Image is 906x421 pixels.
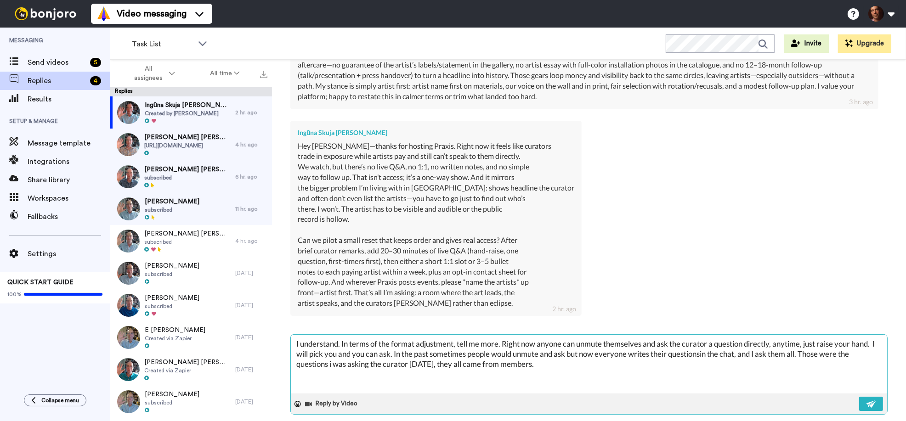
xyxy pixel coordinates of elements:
textarea: I understand. In terms of the format adjustment, tell me more. Right now anyone can unmute themse... [291,335,887,393]
button: All time [193,65,258,82]
span: subscribed [145,303,199,310]
span: Replies [28,75,86,86]
a: E [PERSON_NAME]Created via Zapier[DATE] [110,321,272,354]
img: 092ef917-5938-4f8b-acc6-a60a68ebee9f-thumb.jpg [117,165,140,188]
img: vm-color.svg [96,6,111,21]
span: Workspaces [28,193,110,204]
div: [DATE] [235,398,267,405]
span: Send videos [28,57,86,68]
div: 3 hr. ago [849,97,873,107]
span: subscribed [145,270,199,278]
div: 6 hr. ago [235,173,267,180]
img: send-white.svg [866,400,877,408]
img: d88e8c12-6122-477c-a2e2-3c79c5f92478-thumb.jpg [117,262,140,285]
a: [PERSON_NAME]subscribed[DATE] [110,257,272,289]
div: 4 [90,76,101,85]
div: 2 hr. ago [552,304,576,314]
img: 41a595dc-c5bd-445d-b978-83c46742b18c-thumb.jpg [117,390,140,413]
img: export.svg [260,71,267,78]
img: e4ec3e5a-db73-4cf2-927b-d1adb2422440-thumb.jpg [117,294,140,317]
a: [PERSON_NAME] [PERSON_NAME]Created via Zapier[DATE] [110,354,272,386]
div: [DATE] [235,302,267,309]
span: Message template [28,138,110,149]
div: 4 hr. ago [235,141,267,148]
button: Reply by Video [305,397,361,411]
span: Created via Zapier [144,367,231,374]
button: All assignees [112,61,193,86]
a: [PERSON_NAME]subscribed11 hr. ago [110,193,272,225]
button: Export all results that match these filters now. [257,67,270,80]
button: Upgrade [838,34,891,53]
img: e08592b8-11a3-4484-8d58-2abb55f7ed1e-thumb.jpg [117,230,140,253]
span: E [PERSON_NAME] [145,326,205,335]
div: 4 hr. ago [235,237,267,245]
div: [DATE] [235,334,267,341]
div: [DATE] [235,269,267,277]
span: [PERSON_NAME] [PERSON_NAME] [144,133,231,142]
div: [DATE] [235,366,267,373]
img: bj-logo-header-white.svg [11,7,80,20]
span: Fallbacks [28,211,110,222]
span: [PERSON_NAME] [145,261,199,270]
a: [PERSON_NAME] [PERSON_NAME][URL][DOMAIN_NAME]4 hr. ago [110,129,272,161]
span: Created via Zapier [145,335,205,342]
span: Ingūna Skuja [PERSON_NAME] [145,101,231,110]
button: Invite [784,34,829,53]
a: [PERSON_NAME] [PERSON_NAME]subscribed6 hr. ago [110,161,272,193]
span: Settings [28,248,110,259]
span: Video messaging [117,7,187,20]
div: Hey [PERSON_NAME]—sorry my remarks landed as a swipe at curators. I was trying to describe a stru... [298,39,871,101]
div: 11 hr. ago [235,205,267,213]
img: b07ab82f-c77e-44b0-b16a-bb9e45fb4dc5-thumb.jpg [117,133,140,156]
span: All assignees [130,64,167,83]
span: Created by [PERSON_NAME] [145,110,231,117]
span: [PERSON_NAME] [145,197,199,206]
span: Share library [28,174,110,185]
span: [PERSON_NAME] [145,390,199,399]
span: subscribed [144,174,231,181]
span: [URL][DOMAIN_NAME] [144,142,231,149]
img: 386182fa-9e68-4851-932a-ff60294fb146-thumb.jpg [117,358,140,381]
span: [PERSON_NAME] [145,293,199,303]
span: Integrations [28,156,110,167]
a: [PERSON_NAME]subscribed[DATE] [110,289,272,321]
span: [PERSON_NAME] [PERSON_NAME] [144,165,231,174]
span: 100% [7,291,22,298]
span: [PERSON_NAME] [PERSON_NAME] [144,358,231,367]
span: QUICK START GUIDE [7,279,74,286]
a: Ingūna Skuja [PERSON_NAME]Created by [PERSON_NAME]2 hr. ago [110,96,272,129]
div: Ingūna Skuja [PERSON_NAME] [298,128,574,137]
button: Collapse menu [24,394,86,406]
span: subscribed [145,399,199,406]
div: Replies [110,87,272,96]
span: subscribed [145,206,199,213]
img: fd7db23e-a9f7-4281-8024-81c245fe0acc-thumb.jpg [117,197,140,220]
span: Collapse menu [41,397,79,404]
div: Hey [PERSON_NAME]—thanks for hosting Praxis. Right now it feels like curators trade in exposure w... [298,141,574,309]
span: [PERSON_NAME] [PERSON_NAME] [144,229,231,238]
img: e2325fd5-c5ae-4cd5-8d78-8d193e466124-thumb.jpg [117,101,140,124]
a: [PERSON_NAME] [PERSON_NAME]subscribed4 hr. ago [110,225,272,257]
div: 2 hr. ago [235,109,267,116]
div: 5 [90,58,101,67]
a: [PERSON_NAME]subscribed[DATE] [110,386,272,418]
span: subscribed [144,238,231,246]
span: Task List [132,39,193,50]
img: b76689c8-988b-481e-9b5a-803648ee2ea5-thumb.jpg [117,326,140,349]
span: Results [28,94,110,105]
